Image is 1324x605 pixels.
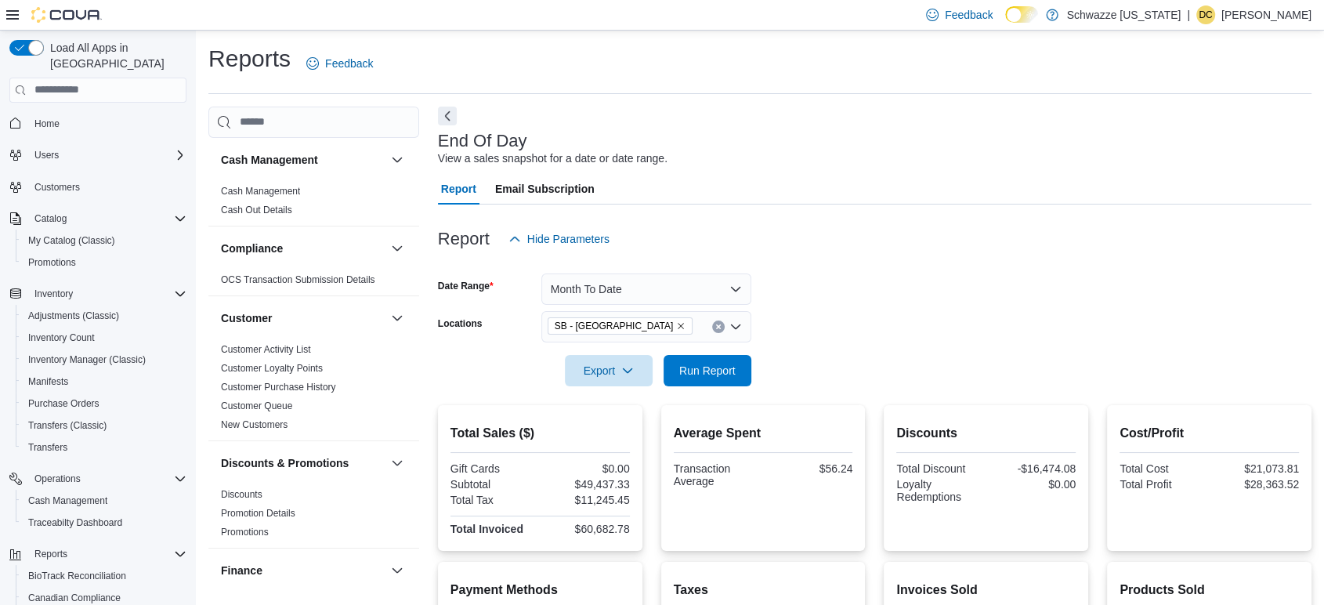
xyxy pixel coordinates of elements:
[28,353,146,366] span: Inventory Manager (Classic)
[527,231,610,247] span: Hide Parameters
[221,274,375,286] span: OCS Transaction Submission Details
[1066,5,1181,24] p: Schwazze [US_STATE]
[28,375,68,388] span: Manifests
[22,513,186,532] span: Traceabilty Dashboard
[450,462,537,475] div: Gift Cards
[676,321,686,331] button: Remove SB - Pueblo West from selection in this group
[543,494,629,506] div: $11,245.45
[28,570,126,582] span: BioTrack Reconciliation
[221,363,323,374] a: Customer Loyalty Points
[729,321,742,333] button: Open list of options
[674,462,760,487] div: Transaction Average
[221,241,385,256] button: Compliance
[16,393,193,415] button: Purchase Orders
[16,327,193,349] button: Inventory Count
[221,152,318,168] h3: Cash Management
[3,468,193,490] button: Operations
[221,381,336,393] span: Customer Purchase History
[22,231,121,250] a: My Catalog (Classic)
[221,204,292,216] span: Cash Out Details
[548,317,693,335] span: SB - Pueblo West
[221,186,300,197] a: Cash Management
[438,150,667,167] div: View a sales snapshot for a date or date range.
[450,478,537,491] div: Subtotal
[34,212,67,225] span: Catalog
[34,149,59,161] span: Users
[495,173,595,205] span: Email Subscription
[221,241,283,256] h3: Compliance
[22,416,186,435] span: Transfers (Classic)
[22,567,186,585] span: BioTrack Reconciliation
[34,118,60,130] span: Home
[208,485,419,548] div: Discounts & Promotions
[3,543,193,565] button: Reports
[28,495,107,507] span: Cash Management
[221,455,385,471] button: Discounts & Promotions
[502,223,616,255] button: Hide Parameters
[34,548,67,560] span: Reports
[1120,462,1206,475] div: Total Cost
[438,230,490,248] h3: Report
[679,363,736,379] span: Run Report
[766,462,852,475] div: $56.24
[221,527,269,538] a: Promotions
[28,177,186,197] span: Customers
[221,400,292,411] a: Customer Queue
[438,280,494,292] label: Date Range
[989,462,1076,475] div: -$16,474.08
[208,340,419,440] div: Customer
[22,253,186,272] span: Promotions
[28,310,119,322] span: Adjustments (Classic)
[221,508,295,519] a: Promotion Details
[22,306,186,325] span: Adjustments (Classic)
[28,284,186,303] span: Inventory
[543,462,629,475] div: $0.00
[16,512,193,534] button: Traceabilty Dashboard
[28,209,186,228] span: Catalog
[208,182,419,226] div: Cash Management
[896,424,1076,443] h2: Discounts
[16,490,193,512] button: Cash Management
[300,48,379,79] a: Feedback
[1199,5,1212,24] span: Dc
[22,350,186,369] span: Inventory Manager (Classic)
[22,513,128,532] a: Traceabilty Dashboard
[22,372,186,391] span: Manifests
[221,563,262,578] h3: Finance
[34,473,81,485] span: Operations
[221,344,311,355] a: Customer Activity List
[28,469,87,488] button: Operations
[22,394,106,413] a: Purchase Orders
[22,438,74,457] a: Transfers
[1120,424,1299,443] h2: Cost/Profit
[441,173,476,205] span: Report
[28,545,186,563] span: Reports
[325,56,373,71] span: Feedback
[388,309,407,328] button: Customer
[1196,5,1215,24] div: Daniel castillo
[450,581,630,600] h2: Payment Methods
[28,234,115,247] span: My Catalog (Classic)
[3,176,193,198] button: Customers
[945,7,993,23] span: Feedback
[28,146,186,165] span: Users
[3,112,193,135] button: Home
[34,181,80,194] span: Customers
[1120,478,1206,491] div: Total Profit
[16,565,193,587] button: BioTrack Reconciliation
[28,114,66,133] a: Home
[221,419,288,430] a: New Customers
[712,321,725,333] button: Clear input
[28,178,86,197] a: Customers
[221,152,385,168] button: Cash Management
[1120,581,1299,600] h2: Products Sold
[450,494,537,506] div: Total Tax
[22,328,101,347] a: Inventory Count
[22,394,186,413] span: Purchase Orders
[16,437,193,458] button: Transfers
[16,415,193,437] button: Transfers (Classic)
[221,310,385,326] button: Customer
[22,328,186,347] span: Inventory Count
[28,419,107,432] span: Transfers (Classic)
[31,7,102,23] img: Cova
